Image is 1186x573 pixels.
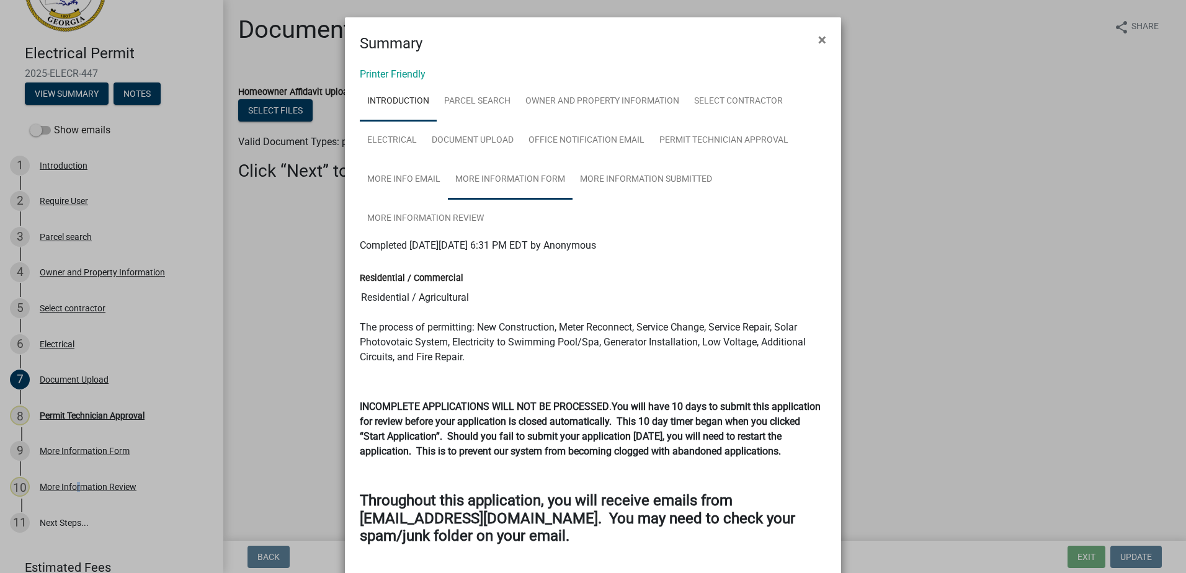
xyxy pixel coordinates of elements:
p: . [360,399,826,459]
a: Permit Technician Approval [652,121,796,161]
a: Printer Friendly [360,68,426,80]
a: Office Notification Email [521,121,652,161]
a: More Information Review [360,199,491,239]
a: Electrical [360,121,424,161]
button: Close [808,22,836,57]
a: Document Upload [424,121,521,161]
label: Residential / Commercial [360,274,463,283]
a: Parcel search [437,82,518,122]
span: × [818,31,826,48]
a: More Information Form [448,160,573,200]
span: Completed [DATE][DATE] 6:31 PM EDT by Anonymous [360,239,596,251]
a: More Information Submitted [573,160,720,200]
h4: Summary [360,32,422,55]
a: Introduction [360,82,437,122]
strong: Throughout this application, you will receive emails from [EMAIL_ADDRESS][DOMAIN_NAME]. You may n... [360,492,795,545]
strong: INCOMPLETE APPLICATIONS WILL NOT BE PROCESSED [360,401,609,412]
p: The process of permitting: New Construction, Meter Reconnect, Service Change, Service Repair, Sol... [360,320,826,365]
a: More Info Email [360,160,448,200]
a: Select contractor [687,82,790,122]
a: Owner and Property Information [518,82,687,122]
